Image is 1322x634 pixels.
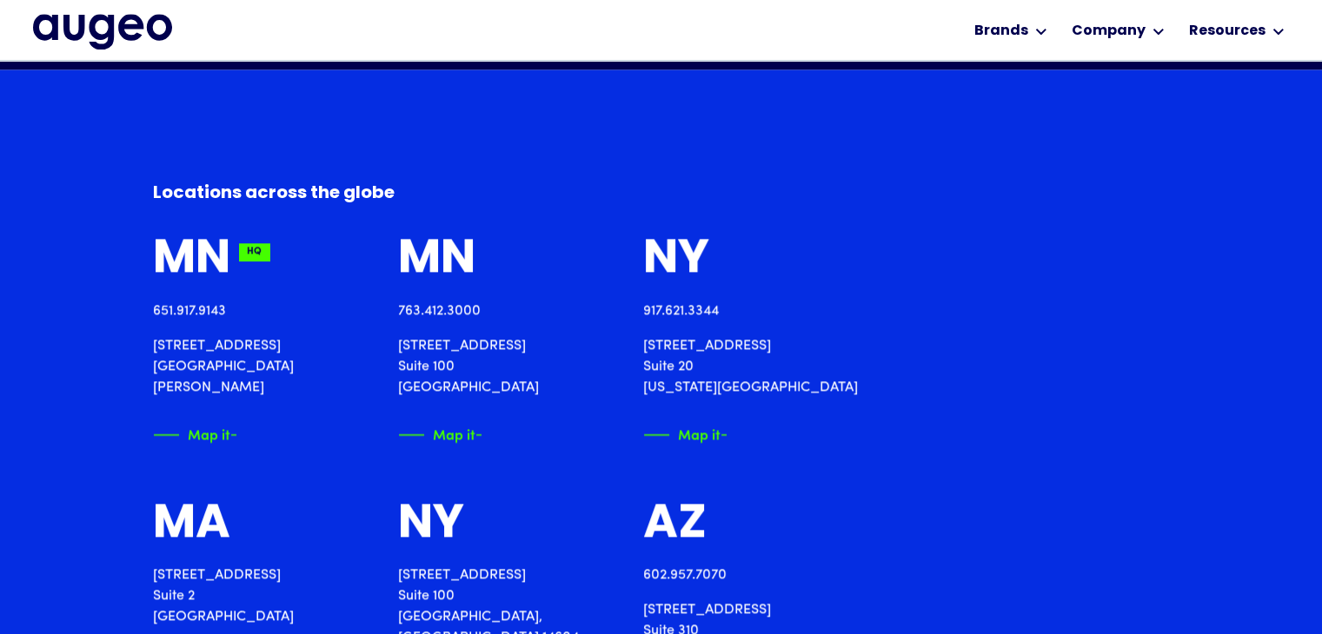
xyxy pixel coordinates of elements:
[153,499,230,551] div: MA
[643,304,719,318] a: 917.621.3344
[398,426,481,444] a: Map itArrow symbol in bright green pointing right to indicate an active link.
[721,426,747,444] img: Arrow symbol in bright green pointing right to indicate an active link.
[398,234,475,286] div: MN
[398,304,481,318] a: 763.412.3000
[643,234,709,286] div: NY
[33,14,172,49] a: home
[153,426,236,444] a: Map itArrow symbol in bright green pointing right to indicate an active link.
[153,335,356,398] p: [STREET_ADDRESS] [GEOGRAPHIC_DATA][PERSON_NAME]
[153,304,226,318] a: 651.917.9143
[239,243,269,261] div: HQ
[643,499,707,551] div: AZ
[475,426,502,444] img: Arrow symbol in bright green pointing right to indicate an active link.
[230,426,256,444] img: Arrow symbol in bright green pointing right to indicate an active link.
[398,499,464,551] div: NY
[643,568,727,582] a: 602.957.7070
[678,423,721,441] div: Map it
[643,426,726,444] a: Map itArrow symbol in bright green pointing right to indicate an active link.
[153,181,751,207] h6: Locations across the globe
[398,335,539,398] p: [STREET_ADDRESS] Suite 100 [GEOGRAPHIC_DATA]
[1189,21,1266,42] div: Resources
[974,21,1028,42] div: Brands
[153,234,230,286] div: MN
[433,423,475,441] div: Map it
[153,565,294,627] p: [STREET_ADDRESS] Suite 2 [GEOGRAPHIC_DATA]
[33,14,172,49] img: Augeo's full logo in midnight blue.
[643,335,858,398] p: [STREET_ADDRESS] Suite 20 [US_STATE][GEOGRAPHIC_DATA]
[188,423,230,441] div: Map it
[1072,21,1146,42] div: Company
